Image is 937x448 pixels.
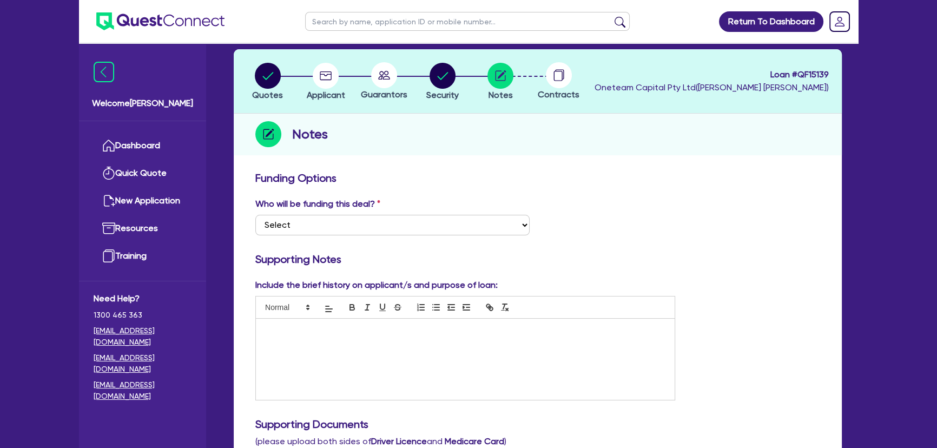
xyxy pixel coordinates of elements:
[252,62,283,102] button: Quotes
[94,215,192,242] a: Resources
[426,90,459,100] span: Security
[255,121,281,147] img: step-icon
[94,325,192,348] a: [EMAIL_ADDRESS][DOMAIN_NAME]
[94,292,192,305] span: Need Help?
[94,62,114,82] img: icon-menu-close
[426,62,459,102] button: Security
[94,309,192,321] span: 1300 465 363
[255,279,498,292] label: Include the brief history on applicant/s and purpose of loan:
[255,172,820,185] h3: Funding Options
[92,97,193,110] span: Welcome [PERSON_NAME]
[255,197,380,210] label: Who will be funding this deal?
[305,12,630,31] input: Search by name, application ID or mobile number...
[255,436,506,446] span: (please upload both sides of and )
[94,187,192,215] a: New Application
[361,89,407,100] span: Guarantors
[306,62,346,102] button: Applicant
[292,124,328,144] h2: Notes
[102,167,115,180] img: quick-quote
[595,82,829,93] span: Oneteam Capital Pty Ltd ( [PERSON_NAME] [PERSON_NAME] )
[96,12,225,30] img: quest-connect-logo-blue
[94,379,192,402] a: [EMAIL_ADDRESS][DOMAIN_NAME]
[94,132,192,160] a: Dashboard
[102,222,115,235] img: resources
[94,160,192,187] a: Quick Quote
[445,436,504,446] b: Medicare Card
[719,11,823,32] a: Return To Dashboard
[595,68,829,81] span: Loan # QF15139
[826,8,854,36] a: Dropdown toggle
[371,436,427,446] b: Driver Licence
[489,90,513,100] span: Notes
[487,62,514,102] button: Notes
[102,194,115,207] img: new-application
[255,253,820,266] h3: Supporting Notes
[307,90,345,100] span: Applicant
[94,352,192,375] a: [EMAIL_ADDRESS][DOMAIN_NAME]
[252,90,283,100] span: Quotes
[255,418,820,431] h3: Supporting Documents
[102,249,115,262] img: training
[94,242,192,270] a: Training
[538,89,579,100] span: Contracts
